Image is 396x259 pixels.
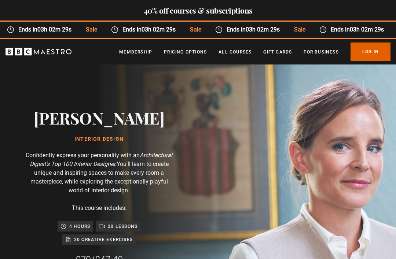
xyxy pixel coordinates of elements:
time: 03h 02m 29s [246,26,280,33]
time: 03h 02m 29s [350,26,384,33]
a: For business [304,48,338,56]
span: Ends in [327,25,391,34]
a: Log In [351,42,390,61]
p: 4 hours [69,223,90,230]
a: Gift Cards [263,48,292,56]
span: Ends in [223,25,287,34]
i: Architectural Digest's Top 100 Interior Designer. [30,152,173,167]
h1: Interior Design [34,136,165,142]
span: Sale [78,25,104,34]
h2: [PERSON_NAME] [34,108,165,127]
span: Sale [183,25,208,34]
a: Membership [119,48,152,56]
p: This course includes: [72,204,126,212]
time: 03h 02m 29s [142,26,176,33]
nav: Primary [119,42,390,61]
span: Sale [287,25,312,34]
p: 20 lessons [108,223,137,230]
time: 03h 02m 29s [37,26,71,33]
a: All Courses [219,48,252,56]
p: Confidently express your personality with an You'll learn to create unique and inspiring spaces t... [26,151,172,195]
p: 20 creative exercises [74,236,133,243]
svg: BBC Maestro [5,46,71,57]
a: Pricing Options [164,48,207,56]
span: Ends in [14,25,78,34]
span: Ends in [118,25,183,34]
